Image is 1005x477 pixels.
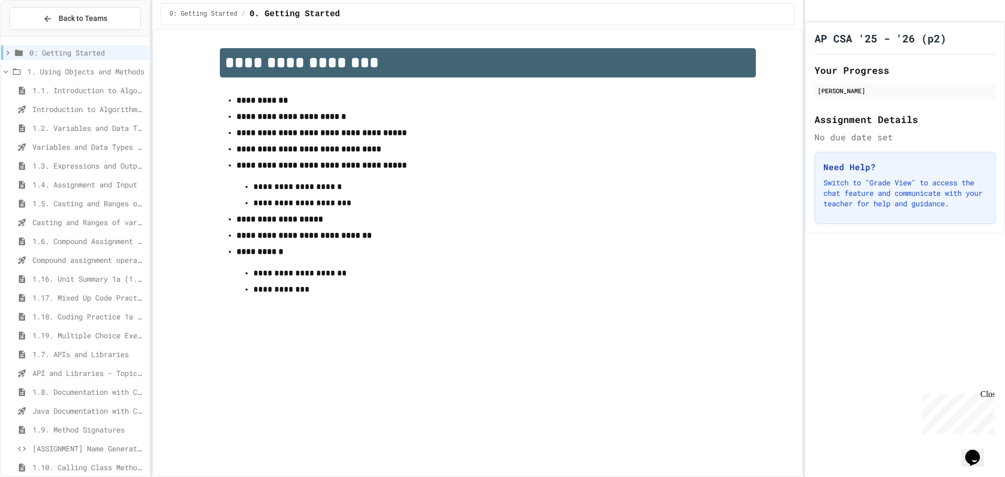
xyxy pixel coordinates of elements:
[32,386,145,397] span: 1.8. Documentation with Comments and Preconditions
[32,462,145,473] span: 1.10. Calling Class Methods
[29,47,145,58] span: 0: Getting Started
[814,131,996,143] div: No due date set
[32,330,145,341] span: 1.19. Multiple Choice Exercises for Unit 1a (1.1-1.6)
[32,424,145,435] span: 1.9. Method Signatures
[814,63,996,77] h2: Your Progress
[814,31,946,46] h1: AP CSA '25 - '26 (p2)
[32,104,145,115] span: Introduction to Algorithms, Programming, and Compilers
[250,8,340,20] span: 0. Getting Started
[241,10,245,18] span: /
[32,198,145,209] span: 1.5. Casting and Ranges of Values
[32,368,145,379] span: API and Libraries - Topic 1.7
[32,141,145,152] span: Variables and Data Types - Quiz
[32,311,145,322] span: 1.18. Coding Practice 1a (1.1-1.6)
[170,10,238,18] span: 0: Getting Started
[961,435,995,467] iframe: chat widget
[32,273,145,284] span: 1.16. Unit Summary 1a (1.1-1.6)
[32,160,145,171] span: 1.3. Expressions and Output [New]
[818,86,992,95] div: [PERSON_NAME]
[823,178,987,209] p: Switch to "Grade View" to access the chat feature and communicate with your teacher for help and ...
[32,254,145,265] span: Compound assignment operators - Quiz
[32,179,145,190] span: 1.4. Assignment and Input
[32,292,145,303] span: 1.17. Mixed Up Code Practice 1.1-1.6
[823,161,987,173] h3: Need Help?
[814,112,996,127] h2: Assignment Details
[32,217,145,228] span: Casting and Ranges of variables - Quiz
[32,349,145,360] span: 1.7. APIs and Libraries
[9,7,141,30] button: Back to Teams
[32,405,145,416] span: Java Documentation with Comments - Topic 1.8
[32,85,145,96] span: 1.1. Introduction to Algorithms, Programming, and Compilers
[918,390,995,434] iframe: chat widget
[32,236,145,247] span: 1.6. Compound Assignment Operators
[32,443,145,454] span: [ASSIGNMENT] Name Generator Tool (LO5)
[4,4,72,66] div: Chat with us now!Close
[32,123,145,134] span: 1.2. Variables and Data Types
[27,66,145,77] span: 1. Using Objects and Methods
[59,13,107,24] span: Back to Teams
